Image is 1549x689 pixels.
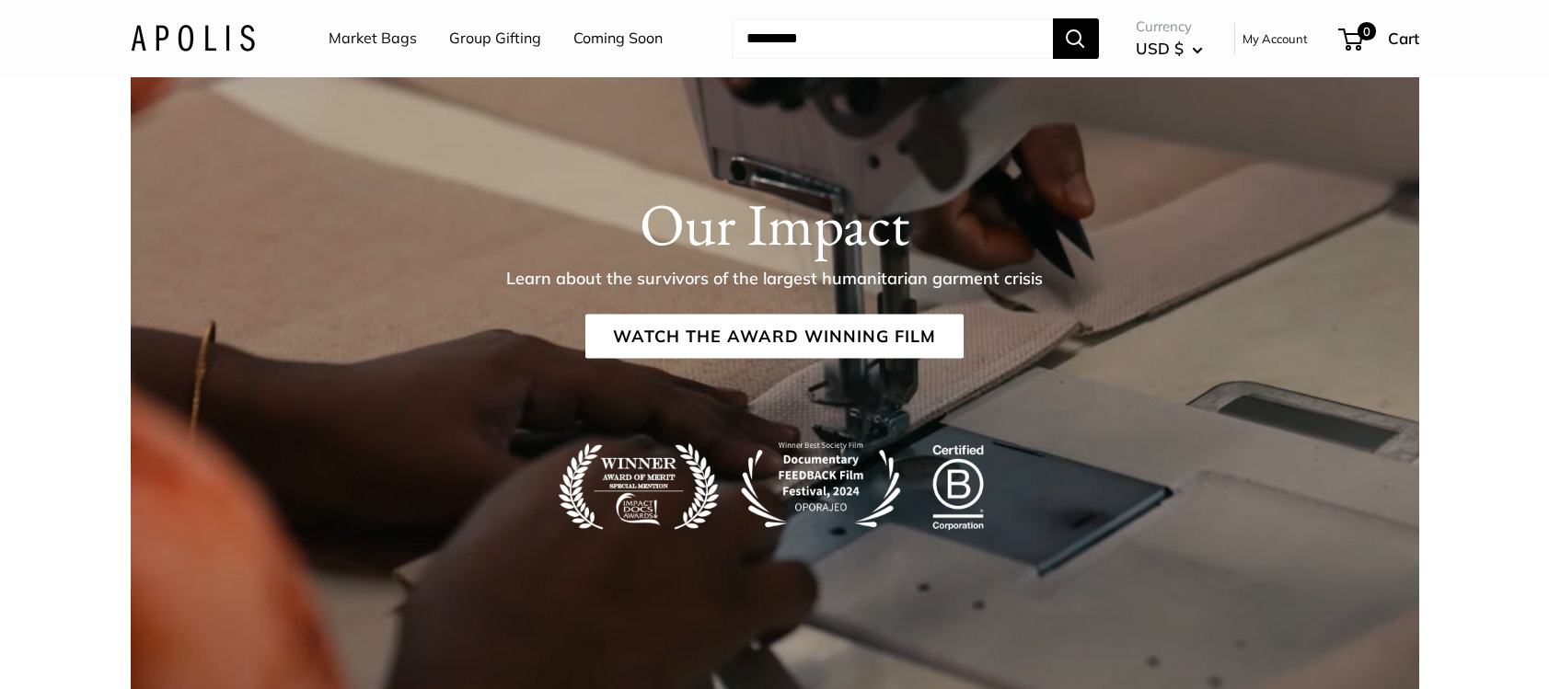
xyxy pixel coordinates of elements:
[506,265,1043,291] p: Learn about the survivors of the largest humanitarian garment crisis
[1388,29,1419,48] span: Cart
[732,18,1053,59] input: Search...
[1136,14,1203,40] span: Currency
[640,189,909,258] h1: Our Impact
[1340,24,1419,53] a: 0 Cart
[1053,18,1099,59] button: Search
[1357,22,1375,40] span: 0
[1243,28,1308,50] a: My Account
[449,25,541,52] a: Group Gifting
[131,25,255,52] img: Apolis
[573,25,663,52] a: Coming Soon
[1136,34,1203,63] button: USD $
[329,25,417,52] a: Market Bags
[1136,39,1184,58] span: USD $
[585,314,964,358] a: Watch the Award Winning Film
